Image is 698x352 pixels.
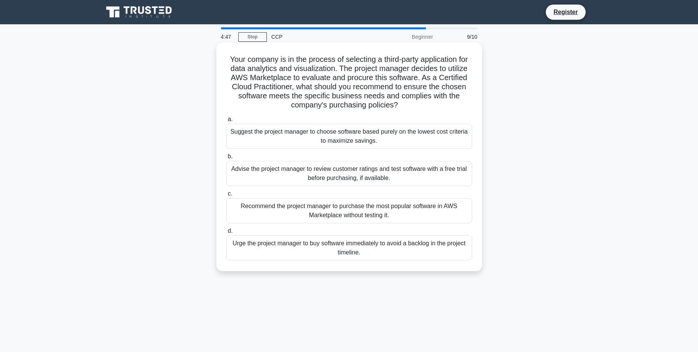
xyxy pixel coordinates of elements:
[226,124,472,149] div: Suggest the project manager to choose software based purely on the lowest cost criteria to maximi...
[228,116,233,122] span: a.
[226,235,472,260] div: Urge the project manager to buy software immediately to avoid a backlog in the project timeline.
[228,190,232,197] span: c.
[226,198,472,223] div: Recommend the project manager to purchase the most popular software in AWS Marketplace without te...
[225,55,473,110] h5: Your company is in the process of selecting a third-party application for data analytics and visu...
[228,227,233,234] span: d.
[216,29,238,44] div: 4:47
[226,161,472,186] div: Advise the project manager to review customer ratings and test software with a free trial before ...
[371,29,438,44] div: Beginner
[438,29,482,44] div: 9/10
[549,7,582,17] a: Register
[267,29,371,44] div: CCP
[228,153,233,159] span: b.
[238,32,267,42] a: Stop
